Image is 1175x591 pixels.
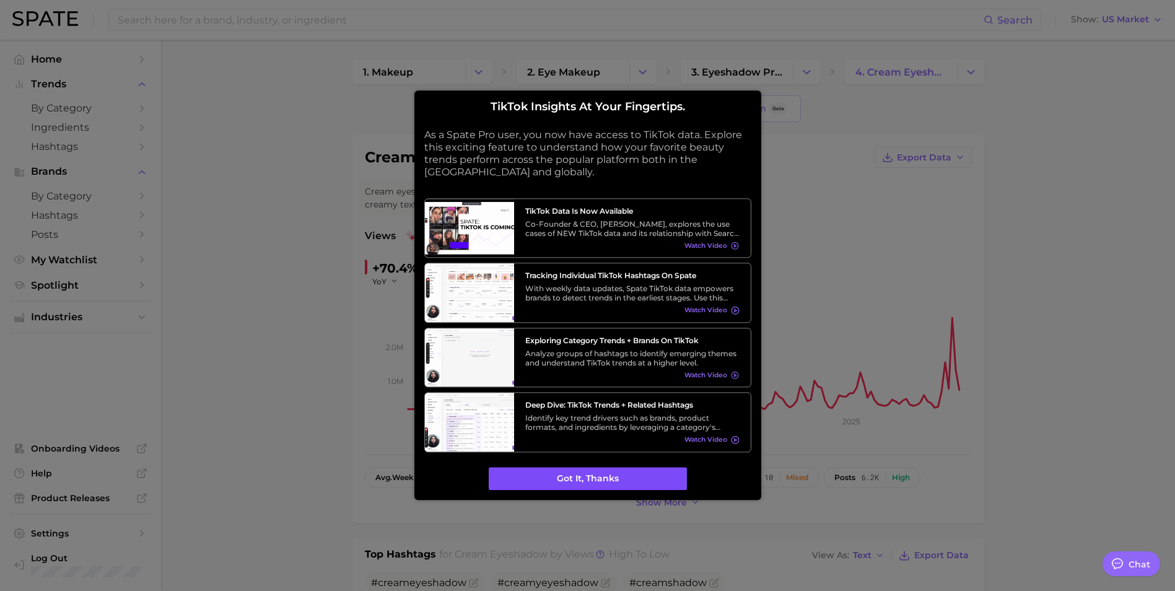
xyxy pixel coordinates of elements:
[525,206,740,216] h3: TikTok data is now available
[525,284,740,302] div: With weekly data updates, Spate TikTok data empowers brands to detect trends in the earliest stag...
[525,336,740,345] h3: Exploring Category Trends + Brands on TikTok
[684,242,727,250] span: Watch Video
[525,349,740,367] div: Analyze groups of hashtags to identify emerging themes and understand TikTok trends at a higher l...
[424,392,751,452] a: Deep Dive: TikTok Trends + Related HashtagsIdentify key trend drivers such as brands, product for...
[684,371,727,379] span: Watch Video
[424,100,751,114] h2: TikTok insights at your fingertips.
[525,413,740,432] div: Identify key trend drivers such as brands, product formats, and ingredients by leveraging a categ...
[525,400,740,409] h3: Deep Dive: TikTok Trends + Related Hashtags
[424,263,751,323] a: Tracking Individual TikTok Hashtags on SpateWith weekly data updates, Spate TikTok data empowers ...
[424,129,751,178] p: As a Spate Pro user, you now have access to TikTok data. Explore this exciting feature to underst...
[424,328,751,388] a: Exploring Category Trends + Brands on TikTokAnalyze groups of hashtags to identify emerging theme...
[525,219,740,238] div: Co-Founder & CEO, [PERSON_NAME], explores the use cases of NEW TikTok data and its relationship w...
[489,467,687,491] button: Got it, thanks
[525,271,740,280] h3: Tracking Individual TikTok Hashtags on Spate
[684,436,727,444] span: Watch Video
[424,198,751,258] a: TikTok data is now availableCo-Founder & CEO, [PERSON_NAME], explores the use cases of NEW TikTok...
[684,307,727,315] span: Watch Video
